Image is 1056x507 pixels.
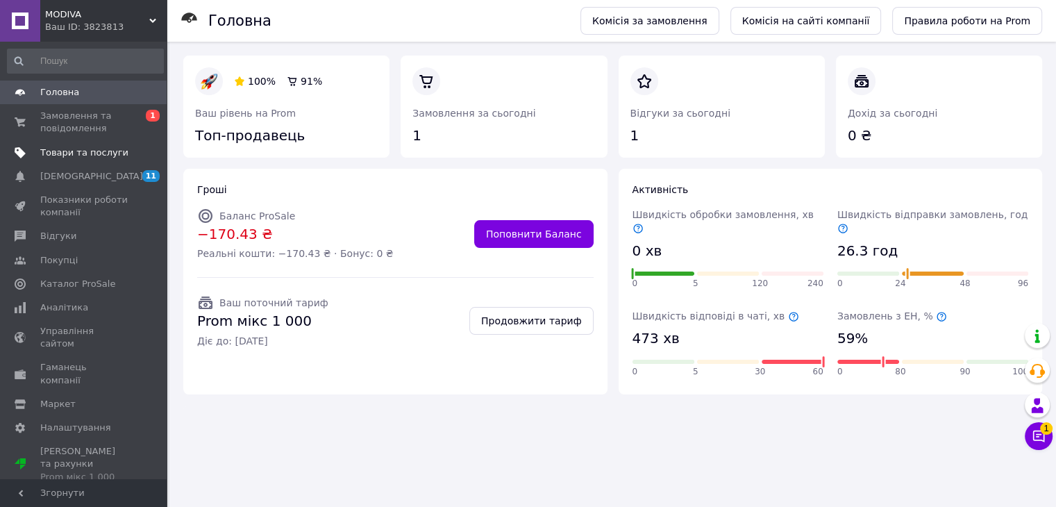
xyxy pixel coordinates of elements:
[632,278,638,290] span: 0
[7,49,164,74] input: Пошук
[197,247,394,260] span: Реальні кошти: −170.43 ₴ · Бонус: 0 ₴
[632,310,799,322] span: Швидкість відповіді в чаті, хв
[219,297,328,308] span: Ваш поточний тариф
[40,230,76,242] span: Відгуки
[693,366,698,378] span: 5
[45,21,167,33] div: Ваш ID: 3823813
[197,224,394,244] span: −170.43 ₴
[837,278,843,290] span: 0
[895,366,905,378] span: 80
[40,194,128,219] span: Показники роботи компанії
[40,422,111,434] span: Налаштування
[807,278,823,290] span: 240
[632,241,662,261] span: 0 хв
[632,329,680,349] span: 473 хв
[40,445,128,483] span: [PERSON_NAME] та рахунки
[146,110,160,122] span: 1
[632,184,689,195] span: Активність
[755,366,765,378] span: 30
[40,471,128,483] div: Prom мікс 1 000
[40,86,79,99] span: Головна
[219,210,295,222] span: Баланс ProSale
[632,209,814,234] span: Швидкість обробки замовлення, хв
[40,301,88,314] span: Аналітика
[469,307,594,335] a: Продовжити тариф
[40,147,128,159] span: Товари та послуги
[474,220,594,248] a: Поповнити Баланс
[1012,366,1028,378] span: 100
[1018,278,1028,290] span: 96
[895,278,905,290] span: 24
[40,398,76,410] span: Маркет
[197,184,227,195] span: Гроші
[40,278,115,290] span: Каталог ProSale
[752,278,768,290] span: 120
[837,310,947,322] span: Замовлень з ЕН, %
[301,76,322,87] span: 91%
[959,278,970,290] span: 48
[40,254,78,267] span: Покупці
[142,170,160,182] span: 11
[837,329,868,349] span: 59%
[40,170,143,183] span: [DEMOGRAPHIC_DATA]
[40,361,128,386] span: Гаманець компанії
[693,278,698,290] span: 5
[40,325,128,350] span: Управління сайтом
[40,110,128,135] span: Замовлення та повідомлення
[837,241,898,261] span: 26.3 год
[197,311,328,331] span: Prom мікс 1 000
[1025,422,1053,450] button: Чат з покупцем1
[837,366,843,378] span: 0
[632,366,638,378] span: 0
[730,7,882,35] a: Комісія на сайті компанії
[1040,422,1053,435] span: 1
[45,8,149,21] span: MODIVA
[812,366,823,378] span: 60
[208,13,271,29] h1: Головна
[837,209,1028,234] span: Швидкість відправки замовлень, год
[959,366,970,378] span: 90
[197,334,328,348] span: Діє до: [DATE]
[580,7,719,35] a: Комісія за замовлення
[248,76,276,87] span: 100%
[892,7,1042,35] a: Правила роботи на Prom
